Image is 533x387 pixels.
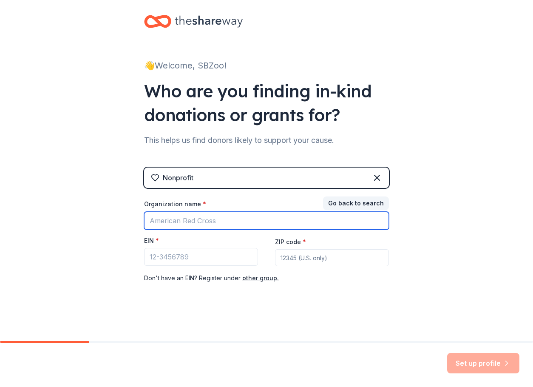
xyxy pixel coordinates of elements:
button: other group. [242,273,279,283]
div: Nonprofit [163,173,193,183]
input: American Red Cross [144,212,389,230]
div: 👋 Welcome, SBZoo! [144,59,389,72]
div: Who are you finding in-kind donations or grants for? [144,79,389,127]
label: EIN [144,236,159,245]
div: This helps us find donors likely to support your cause. [144,134,389,147]
label: ZIP code [275,238,306,246]
div: Don ' t have an EIN? Register under [144,273,389,283]
button: Go back to search [323,196,389,210]
input: 12345 (U.S. only) [275,249,389,266]
input: 12-3456789 [144,248,258,266]
label: Organization name [144,200,206,208]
